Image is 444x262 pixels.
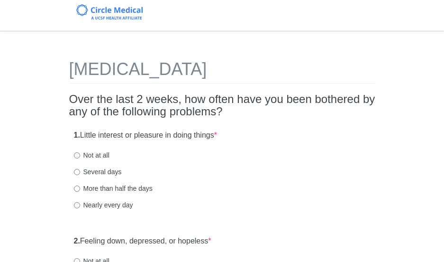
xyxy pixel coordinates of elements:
[74,237,80,245] strong: 2.
[74,236,211,247] label: Feeling down, depressed, or hopeless
[76,4,143,19] img: Circle Medical Logo
[74,130,217,141] label: Little interest or pleasure in doing things
[74,131,80,139] strong: 1.
[74,186,80,192] input: More than half the days
[74,150,109,160] label: Not at all
[74,200,133,210] label: Nearly every day
[74,167,122,177] label: Several days
[69,60,375,84] h1: [MEDICAL_DATA]
[69,93,375,118] h2: Over the last 2 weeks, how often have you been bothered by any of the following problems?
[74,169,80,175] input: Several days
[74,184,153,193] label: More than half the days
[74,202,80,208] input: Nearly every day
[74,152,80,159] input: Not at all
